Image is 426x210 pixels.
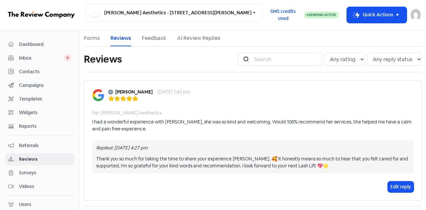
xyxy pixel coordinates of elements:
a: Forms [84,34,100,42]
a: Sending Active [304,11,339,19]
div: I had a wonderful experience with [PERSON_NAME], she was so kind and welcoming. Would 100% recomm... [92,118,414,132]
a: Reports [5,120,74,132]
span: 0 [64,55,71,61]
button: Edit reply [388,181,414,192]
div: Thank you so much for taking the time to share your experience [PERSON_NAME]. 🥰 It honestly means... [96,155,410,169]
span: Surveys [19,169,71,176]
a: Referrals [5,139,74,152]
span: SMS credits used [268,8,298,22]
span: Reviews [19,156,71,163]
h1: Reviews [84,49,122,70]
input: Search [250,53,322,66]
span: Inbox [19,55,64,62]
button: Quick Actions [347,7,407,23]
a: Contacts [5,66,74,78]
span: Videos [19,183,71,190]
a: Surveys [5,167,74,179]
span: Templates [19,96,71,103]
a: SMS credits used [263,11,304,18]
i: Replied: [DATE] 4:27 pm [96,145,148,151]
span: Dashboard [19,41,71,48]
img: Image [92,89,104,101]
span: Campaigns [19,82,71,89]
a: Videos [5,180,74,193]
a: AI Review Replies [177,34,220,42]
div: For: [PERSON_NAME] Aesthetics [92,109,162,116]
div: - [DATE] 1:42 pm [155,89,190,96]
a: Inbox 0 [5,52,74,64]
a: Widgets [5,106,74,119]
img: User [411,9,421,21]
a: Feedback [142,34,166,42]
img: Avatar [108,90,113,95]
a: Reviews [5,153,74,165]
span: Widgets [19,109,71,116]
a: Templates [5,93,74,105]
span: Sending Active [309,13,336,17]
a: Reviews [110,34,131,42]
span: Contacts [19,68,71,75]
a: Dashboard [5,38,74,51]
b: [PERSON_NAME] [115,89,153,96]
button: [PERSON_NAME] Aesthetics - [STREET_ADDRESS][PERSON_NAME] [85,4,263,22]
a: Campaigns [5,79,74,92]
div: Users [19,201,31,208]
span: Referrals [19,142,71,149]
span: Reports [19,123,71,130]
